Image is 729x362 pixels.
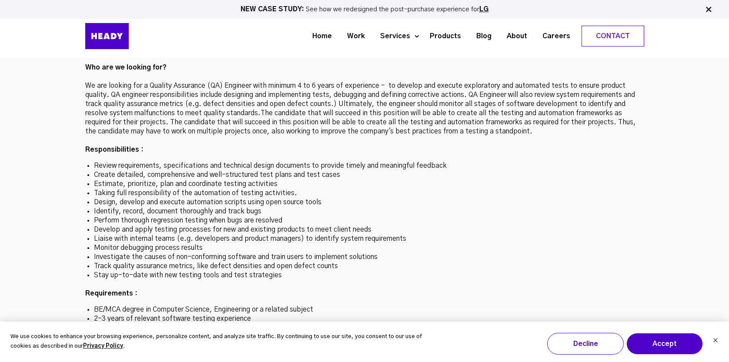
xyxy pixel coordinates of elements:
li: Create detailed, comprehensive and well-structured test plans and test cases [94,170,635,179]
a: Privacy Policy [83,342,123,352]
li: Perform thorough regression testing when bugs are resolved [94,216,635,225]
a: Careers [532,28,575,44]
li: 2-3 years of relevant software testing experience [94,314,635,323]
p: See how we redesigned the post-purchase experience for [4,6,725,13]
a: Services [369,28,415,44]
strong: Responsibilities : [85,146,144,153]
button: Decline [547,333,624,355]
li: Estimate, prioritize, plan and coordinate testing activities [94,179,635,189]
strong: Requirements : [85,290,137,297]
li: BE/MCA degree in Computer Science, Engineering or a related subject [94,305,635,314]
a: Contact [582,26,644,46]
p: We use cookies to enhance your browsing experience, personalize content, and analyze site traffic... [10,332,427,352]
a: Work [336,28,369,44]
button: Accept [626,333,703,355]
strong: Who are we looking for? [85,64,167,71]
a: Home [301,28,336,44]
a: About [496,28,532,44]
a: Products [419,28,465,44]
img: Heady_Logo_Web-01 (1) [85,23,129,49]
li: Monitor debugging process results [94,243,635,252]
li: Design, develop and execute automation scripts using open source tools [94,198,635,207]
li: Taking full responsibility of the automation of testing activities. [94,189,635,198]
button: Dismiss cookie banner [713,337,718,346]
strong: NEW CASE STUDY: [241,6,306,13]
li: Review requirements, specifications and technical design documents to provide timely and meaningf... [94,161,635,170]
li: Stay up-to-date with new testing tools and test strategies [94,271,635,280]
li: Track quality assurance metrics, like defect densities and open defect counts [94,262,635,271]
div: Navigation Menu [150,26,644,46]
li: Liaise with internal teams (e.g. developers and product managers) to identify system requirements [94,234,635,243]
li: Develop and apply testing processes for new and existing products to meet client needs [94,225,635,234]
li: Identify, record, document thoroughly and track bugs [94,207,635,216]
a: Blog [465,28,496,44]
a: LG [479,6,488,13]
p: We offer a multitude of services strategy, user experience design (UX), user Interface design (UI... [85,8,644,154]
li: Investigate the causes of non-conforming software and train users to implement solutions [94,252,635,262]
img: Close Bar [704,5,713,14]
